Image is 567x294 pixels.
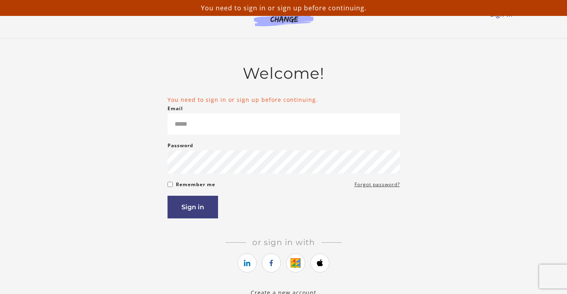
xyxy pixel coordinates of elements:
[310,253,329,273] a: https://courses.thinkific.com/users/auth/apple?ss%5Breferral%5D=&ss%5Buser_return_to%5D=%2Fcourse...
[168,141,193,150] label: Password
[168,64,400,83] h2: Welcome!
[3,3,564,13] p: You need to sign in or sign up before continuing.
[246,238,321,247] span: Or sign in with
[355,180,400,189] a: Forgot password?
[246,8,322,26] img: Agents of Change Logo
[286,253,305,273] a: https://courses.thinkific.com/users/auth/google?ss%5Breferral%5D=&ss%5Buser_return_to%5D=%2Fcours...
[168,95,400,104] li: You need to sign in or sign up before continuing.
[168,104,183,113] label: Email
[168,196,218,218] button: Sign in
[176,180,215,189] label: Remember me
[238,253,257,273] a: https://courses.thinkific.com/users/auth/linkedin?ss%5Breferral%5D=&ss%5Buser_return_to%5D=%2Fcou...
[262,253,281,273] a: https://courses.thinkific.com/users/auth/facebook?ss%5Breferral%5D=&ss%5Buser_return_to%5D=%2Fcou...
